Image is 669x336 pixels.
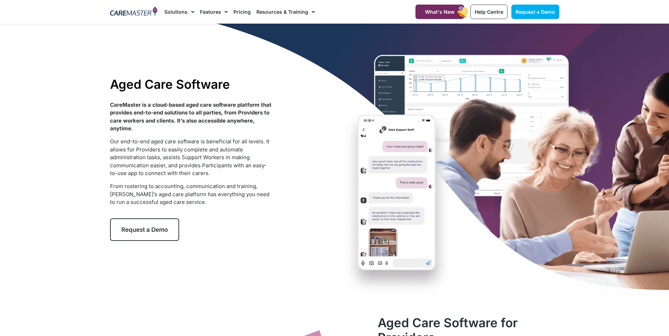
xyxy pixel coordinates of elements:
[475,9,503,15] span: Help Centre
[121,226,168,233] span: Request a Demo
[415,5,464,19] a: What's New
[425,9,455,15] span: What's New
[110,183,269,205] span: From rostering to accounting, communication and training, [PERSON_NAME]’s aged care platform has ...
[110,7,158,17] img: CareMaster Logo
[110,77,272,92] h1: Aged Care Software
[110,218,179,241] a: Request a Demo
[516,9,555,15] span: Request a Demo
[110,101,272,132] strong: CareMaster is a cloud-based aged care software platform that provides end-to-end solutions to all...
[511,5,559,19] a: Request a Demo
[110,138,269,176] span: Our end-to-end aged care software is beneficial for all levels. It allows for Providers to easily...
[470,5,507,19] a: Help Centre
